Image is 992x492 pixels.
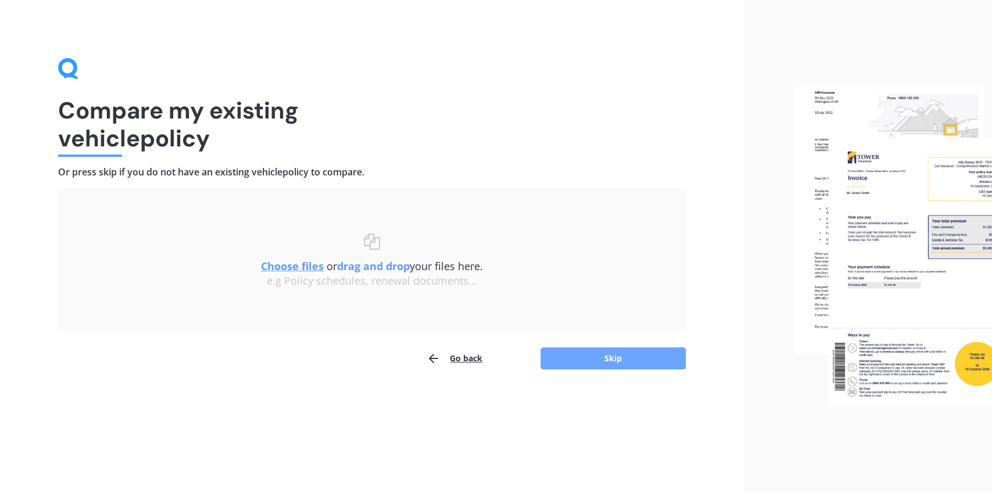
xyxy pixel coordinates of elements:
[261,259,483,273] span: or your files here.
[794,87,992,406] img: files.webp
[540,347,686,369] button: Skip
[58,96,686,152] h1: Compare my existing vehicle policy
[81,275,662,288] div: e.g Policy schedules, renewal documents...
[58,166,686,178] h4: Or press skip if you do not have an existing vehicle policy to compare.
[427,347,482,370] button: Go back
[261,259,324,273] u: Choose files
[337,259,410,273] b: drag and drop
